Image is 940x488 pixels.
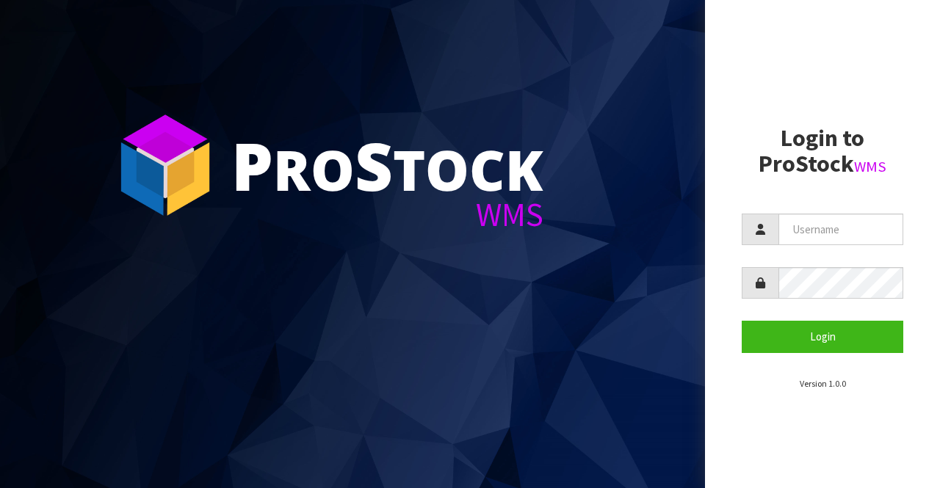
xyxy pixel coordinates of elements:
span: S [355,120,393,210]
input: Username [778,214,903,245]
div: ro tock [231,132,543,198]
small: Version 1.0.0 [800,378,846,389]
h2: Login to ProStock [742,125,903,177]
span: P [231,120,273,210]
small: WMS [854,157,886,176]
div: WMS [231,198,543,231]
button: Login [742,321,903,352]
img: ProStock Cube [110,110,220,220]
